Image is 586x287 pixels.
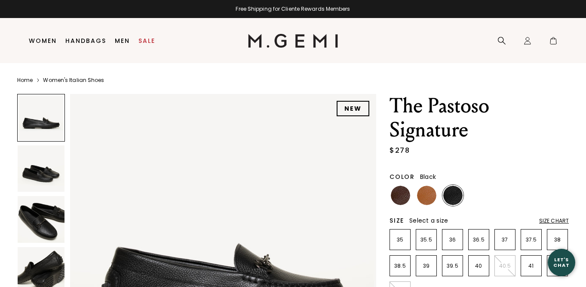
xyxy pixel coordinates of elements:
[390,263,410,269] p: 38.5
[539,218,569,224] div: Size Chart
[547,236,568,243] p: 38
[409,216,448,225] span: Select a size
[43,77,104,84] a: Women's Italian Shoes
[469,236,489,243] p: 36.5
[416,236,436,243] p: 35.5
[138,37,155,44] a: Sale
[390,94,569,142] h1: The Pastoso Signature
[548,257,575,268] div: Let's Chat
[390,173,415,180] h2: Color
[248,34,338,48] img: M.Gemi
[495,236,515,243] p: 37
[495,263,515,269] p: 40.5
[18,145,64,192] img: The Pastoso Signature
[469,263,489,269] p: 40
[521,236,541,243] p: 37.5
[18,196,64,243] img: The Pastoso Signature
[442,263,463,269] p: 39.5
[337,101,369,116] div: NEW
[442,236,463,243] p: 36
[65,37,106,44] a: Handbags
[420,172,436,181] span: Black
[416,263,436,269] p: 39
[17,77,33,84] a: Home
[417,186,436,205] img: Tan
[390,217,404,224] h2: Size
[29,37,57,44] a: Women
[390,236,410,243] p: 35
[115,37,130,44] a: Men
[547,263,568,269] p: 42
[391,186,410,205] img: Chocolate
[521,263,541,269] p: 41
[443,186,463,205] img: Black
[390,145,410,156] div: $278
